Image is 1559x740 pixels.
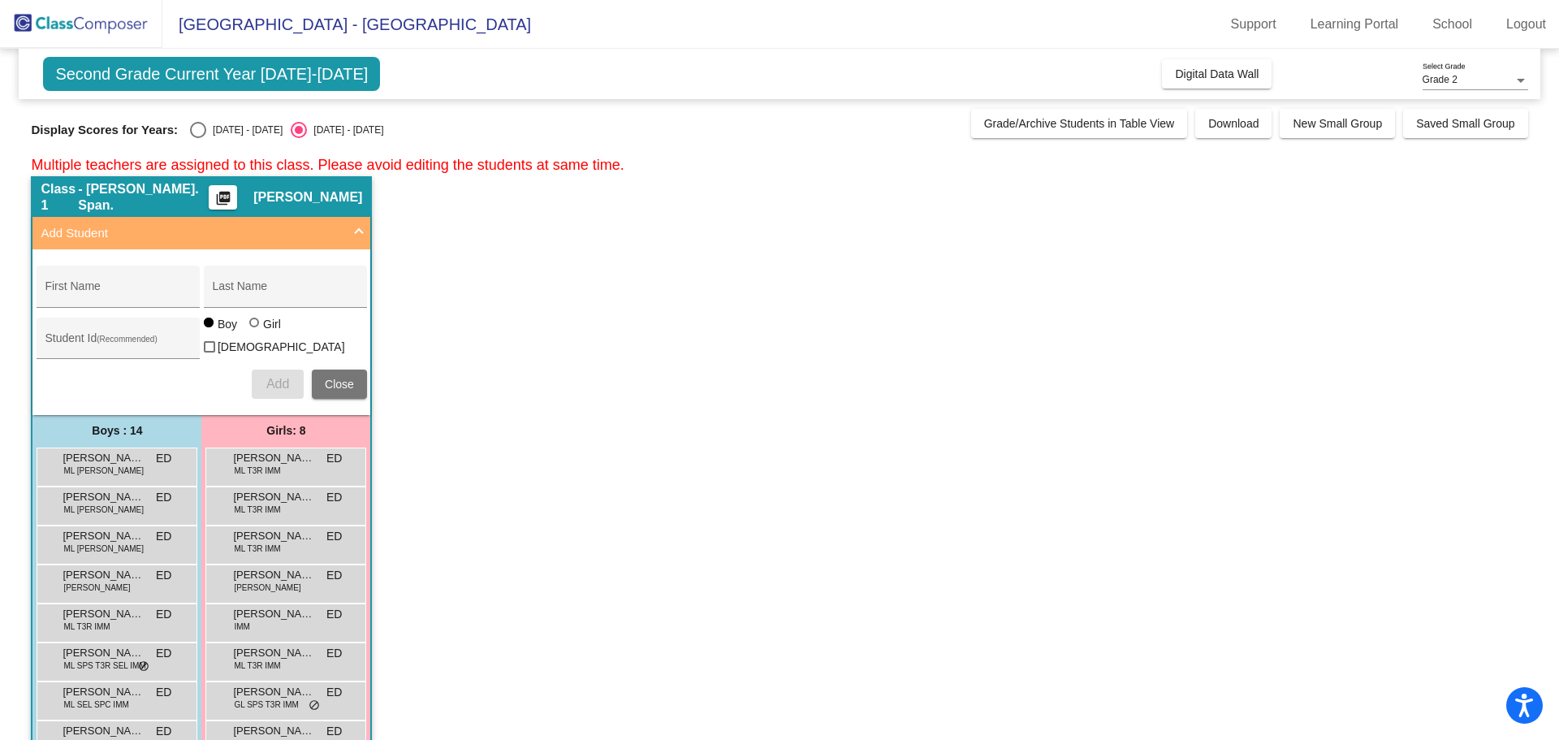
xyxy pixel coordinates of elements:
[233,606,314,622] span: [PERSON_NAME]
[206,123,283,137] div: [DATE] - [DATE]
[1280,109,1395,138] button: New Small Group
[1416,117,1514,130] span: Saved Small Group
[156,645,171,662] span: ED
[233,567,314,583] span: [PERSON_NAME]
[45,286,191,299] input: First Name
[218,337,345,357] span: [DEMOGRAPHIC_DATA]
[326,528,342,545] span: ED
[78,181,209,214] span: - [PERSON_NAME]. Span.
[326,645,342,662] span: ED
[32,217,370,249] mat-expansion-panel-header: Add Student
[156,567,171,584] span: ED
[326,450,342,467] span: ED
[326,489,342,506] span: ED
[156,606,171,623] span: ED
[190,122,383,138] mat-radio-group: Select an option
[1208,117,1259,130] span: Download
[45,338,191,351] input: Student Id
[233,489,314,505] span: [PERSON_NAME]
[156,723,171,740] span: ED
[63,489,144,505] span: [PERSON_NAME]
[325,378,354,391] span: Close
[233,723,314,739] span: [PERSON_NAME]
[307,123,383,137] div: [DATE] - [DATE]
[41,224,343,243] mat-panel-title: Add Student
[138,660,149,673] span: do_not_disturb_alt
[156,528,171,545] span: ED
[156,489,171,506] span: ED
[309,699,320,712] span: do_not_disturb_alt
[63,504,144,516] span: ML [PERSON_NAME]
[63,684,144,700] span: [PERSON_NAME]
[214,190,233,213] mat-icon: picture_as_pdf
[63,606,144,622] span: [PERSON_NAME]
[1298,11,1412,37] a: Learning Portal
[253,189,362,206] span: [PERSON_NAME]
[1175,67,1259,80] span: Digital Data Wall
[234,504,280,516] span: ML T3R IMM
[234,543,280,555] span: ML T3R IMM
[233,684,314,700] span: [PERSON_NAME]
[326,723,342,740] span: ED
[63,528,144,544] span: [PERSON_NAME]
[234,621,249,633] span: IMM
[1162,59,1272,89] button: Digital Data Wall
[31,123,178,137] span: Display Scores for Years:
[234,582,300,594] span: [PERSON_NAME]
[1493,11,1559,37] a: Logout
[63,660,145,672] span: ML SPS T3R SEL IMM
[326,606,342,623] span: ED
[212,286,358,299] input: Last Name
[326,567,342,584] span: ED
[234,465,280,477] span: ML T3R IMM
[32,415,201,448] div: Boys : 14
[233,528,314,544] span: [PERSON_NAME]
[63,582,130,594] span: [PERSON_NAME]
[43,57,380,91] span: Second Grade Current Year [DATE]-[DATE]
[984,117,1175,130] span: Grade/Archive Students in Table View
[1419,11,1485,37] a: School
[1195,109,1272,138] button: Download
[252,370,304,399] button: Add
[63,450,144,466] span: [PERSON_NAME] [PERSON_NAME]
[63,645,144,661] span: [PERSON_NAME]
[326,684,342,701] span: ED
[1293,117,1382,130] span: New Small Group
[1403,109,1527,138] button: Saved Small Group
[63,543,144,555] span: ML [PERSON_NAME]
[63,723,144,739] span: [PERSON_NAME] [PERSON_NAME]
[312,370,367,399] button: Close
[1423,74,1458,85] span: Grade 2
[234,699,298,711] span: GL SPS T3R IMM
[41,181,78,214] span: Class 1
[217,316,237,332] div: Boy
[233,645,314,661] span: [PERSON_NAME]
[201,415,370,448] div: Girls: 8
[156,450,171,467] span: ED
[234,660,280,672] span: ML T3R IMM
[63,567,144,583] span: [PERSON_NAME]
[156,684,171,701] span: ED
[63,699,128,711] span: ML SEL SPC IMM
[209,185,237,210] button: Print Students Details
[233,450,314,466] span: [PERSON_NAME]
[162,11,531,37] span: [GEOGRAPHIC_DATA] - [GEOGRAPHIC_DATA]
[31,157,624,173] span: Multiple teachers are assigned to this class. Please avoid editing the students at same time.
[63,621,110,633] span: ML T3R IMM
[32,249,370,414] div: Add Student
[971,109,1188,138] button: Grade/Archive Students in Table View
[266,377,289,391] span: Add
[63,465,144,477] span: ML [PERSON_NAME]
[1218,11,1289,37] a: Support
[262,316,281,332] div: Girl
